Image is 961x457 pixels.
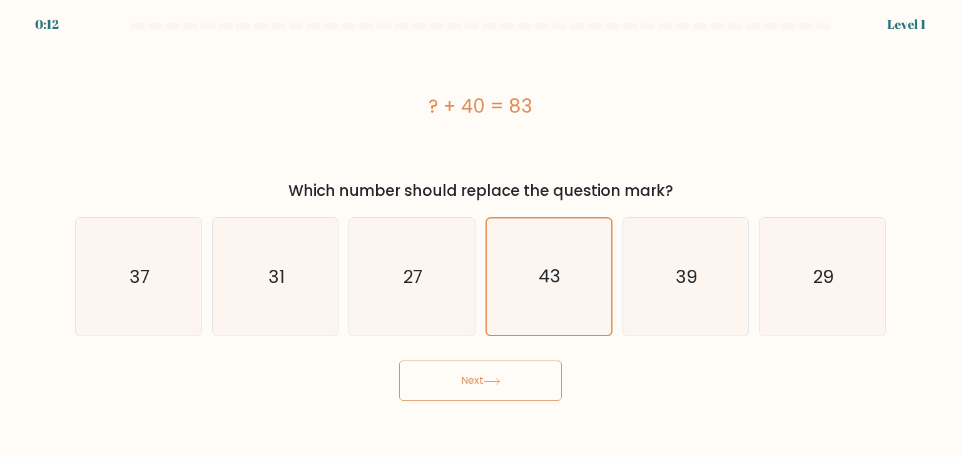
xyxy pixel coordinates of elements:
[404,264,423,289] text: 27
[676,264,698,289] text: 39
[83,180,878,202] div: Which number should replace the question mark?
[813,264,834,289] text: 29
[75,92,886,120] div: ? + 40 = 83
[399,361,562,401] button: Next
[268,264,285,289] text: 31
[35,15,59,34] div: 0:12
[539,265,561,289] text: 43
[887,15,926,34] div: Level 1
[130,264,150,289] text: 37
